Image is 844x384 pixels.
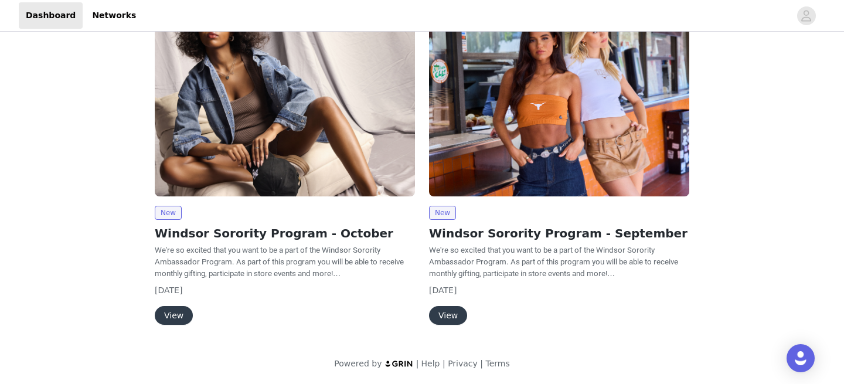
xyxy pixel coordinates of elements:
[155,286,182,295] span: [DATE]
[480,359,483,368] span: |
[19,2,83,29] a: Dashboard
[421,359,440,368] a: Help
[429,306,467,325] button: View
[155,1,415,196] img: Windsor
[85,2,143,29] a: Networks
[155,306,193,325] button: View
[384,360,414,368] img: logo
[155,225,415,242] h2: Windsor Sorority Program - October
[429,286,457,295] span: [DATE]
[429,1,689,196] img: Windsor
[801,6,812,25] div: avatar
[443,359,445,368] span: |
[334,359,382,368] span: Powered by
[155,311,193,320] a: View
[485,359,509,368] a: Terms
[416,359,419,368] span: |
[429,206,456,220] span: New
[448,359,478,368] a: Privacy
[429,311,467,320] a: View
[787,344,815,372] div: Open Intercom Messenger
[429,225,689,242] h2: Windsor Sorority Program - September
[429,246,678,278] span: We're so excited that you want to be a part of the Windsor Sorority Ambassador Program. As part o...
[155,206,182,220] span: New
[155,246,404,278] span: We're so excited that you want to be a part of the Windsor Sorority Ambassador Program. As part o...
